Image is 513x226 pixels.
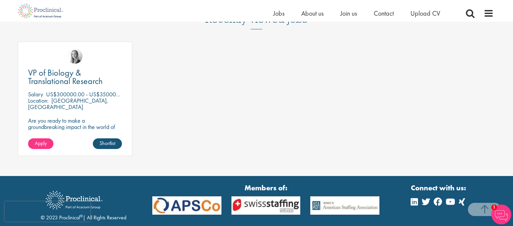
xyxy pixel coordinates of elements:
[93,138,122,149] a: Shortlist
[305,196,384,215] img: APSCo
[46,90,153,98] p: US$300000.00 - US$350000.00 per annum
[28,97,108,111] p: [GEOGRAPHIC_DATA], [GEOGRAPHIC_DATA]
[152,183,379,193] strong: Members of:
[301,9,324,18] a: About us
[35,140,47,147] span: Apply
[28,97,48,104] span: Location:
[374,9,394,18] a: Contact
[41,186,108,214] img: Proclinical Recruitment
[41,186,126,222] div: © 2023 Proclinical | All Rights Reserved
[28,117,122,149] p: Are you ready to make a groundbreaking impact in the world of biotechnology? Join a growing compa...
[28,90,43,98] span: Salary
[67,49,82,64] img: Sofia Amark
[28,67,103,87] span: VP of Biology & Translational Research
[5,201,90,221] iframe: reCAPTCHA
[226,196,306,215] img: APSCo
[273,9,285,18] a: Jobs
[491,204,497,210] span: 1
[491,204,511,224] img: Chatbot
[411,183,468,193] strong: Connect with us:
[28,69,122,85] a: VP of Biology & Translational Research
[147,196,226,215] img: APSCo
[410,9,440,18] a: Upload CV
[28,138,53,149] a: Apply
[340,9,357,18] a: Join us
